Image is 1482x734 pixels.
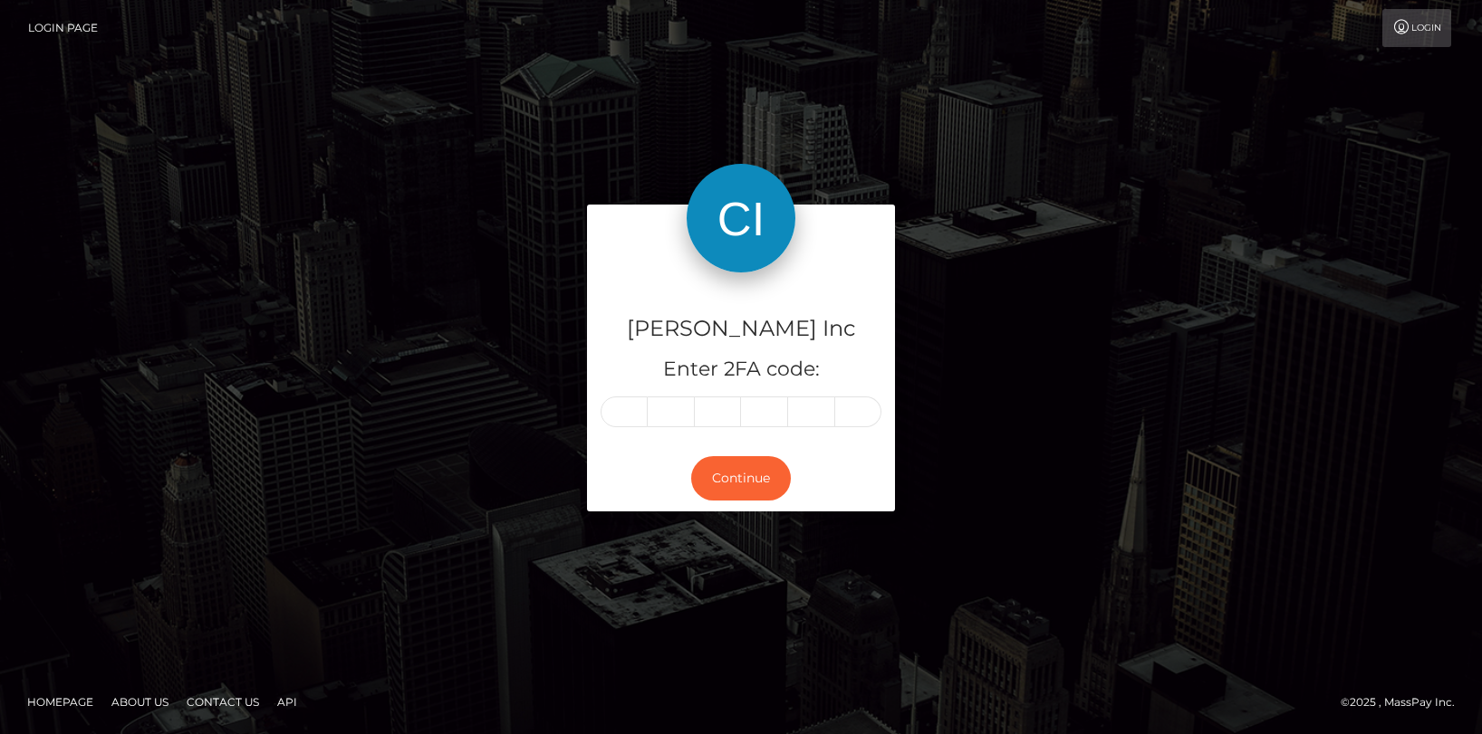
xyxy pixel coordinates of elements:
h5: Enter 2FA code: [601,356,881,384]
a: Contact Us [179,688,266,716]
img: Cindy Gallop Inc [687,164,795,272]
a: Login Page [28,9,98,47]
a: About Us [104,688,176,716]
a: Homepage [20,688,101,716]
h4: [PERSON_NAME] Inc [601,313,881,345]
a: Login [1382,9,1451,47]
div: © 2025 , MassPay Inc. [1341,692,1468,712]
a: API [270,688,304,716]
button: Continue [691,456,791,500]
